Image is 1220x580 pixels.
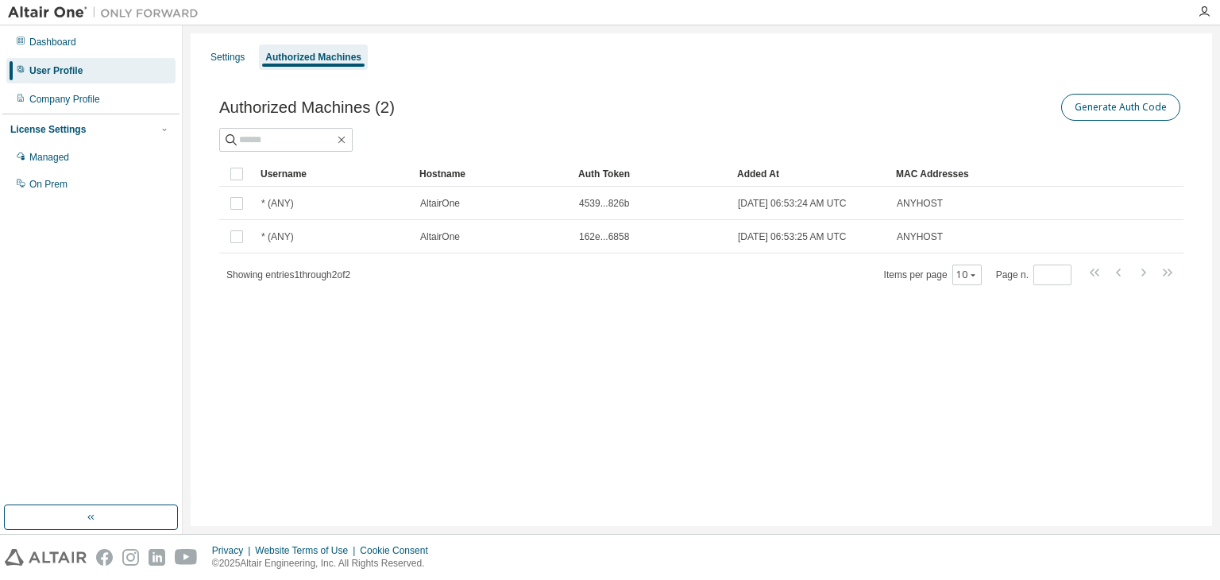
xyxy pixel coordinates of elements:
[884,265,982,285] span: Items per page
[29,64,83,77] div: User Profile
[420,230,460,243] span: AltairOne
[255,544,360,557] div: Website Terms of Use
[226,269,350,280] span: Showing entries 1 through 2 of 2
[897,230,943,243] span: ANYHOST
[10,123,86,136] div: License Settings
[219,99,395,117] span: Authorized Machines (2)
[578,161,724,187] div: Auth Token
[5,549,87,566] img: altair_logo.svg
[738,197,847,210] span: [DATE] 06:53:24 AM UTC
[1061,94,1180,121] button: Generate Auth Code
[29,151,69,164] div: Managed
[29,36,76,48] div: Dashboard
[212,557,438,570] p: © 2025 Altair Engineering, Inc. All Rights Reserved.
[579,230,629,243] span: 162e...6858
[738,230,847,243] span: [DATE] 06:53:25 AM UTC
[210,51,245,64] div: Settings
[896,161,1017,187] div: MAC Addresses
[360,544,437,557] div: Cookie Consent
[265,51,361,64] div: Authorized Machines
[96,549,113,566] img: facebook.svg
[8,5,207,21] img: Altair One
[149,549,165,566] img: linkedin.svg
[261,197,294,210] span: * (ANY)
[420,197,460,210] span: AltairOne
[956,269,978,281] button: 10
[122,549,139,566] img: instagram.svg
[261,161,407,187] div: Username
[737,161,883,187] div: Added At
[29,178,68,191] div: On Prem
[897,197,943,210] span: ANYHOST
[175,549,198,566] img: youtube.svg
[29,93,100,106] div: Company Profile
[261,230,294,243] span: * (ANY)
[579,197,629,210] span: 4539...826b
[419,161,566,187] div: Hostname
[996,265,1071,285] span: Page n.
[212,544,255,557] div: Privacy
